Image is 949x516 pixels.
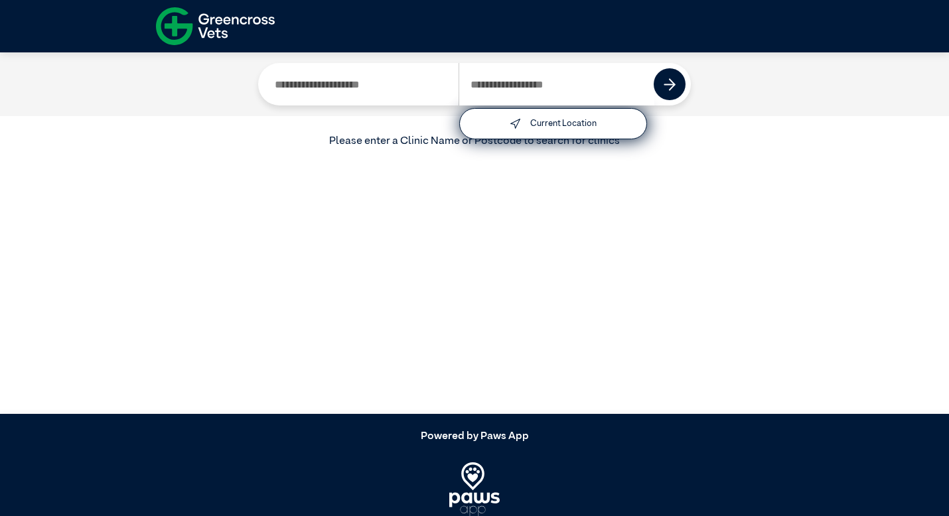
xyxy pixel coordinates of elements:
[156,430,793,443] h5: Powered by Paws App
[459,63,654,105] input: Search by Postcode
[530,119,597,128] label: Current Location
[449,462,500,515] img: PawsApp
[263,63,459,105] input: Search by Clinic Name
[156,3,275,49] img: f-logo
[664,78,676,91] img: icon-right
[156,133,793,149] div: Please enter a Clinic Name or Postcode to search for clinics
